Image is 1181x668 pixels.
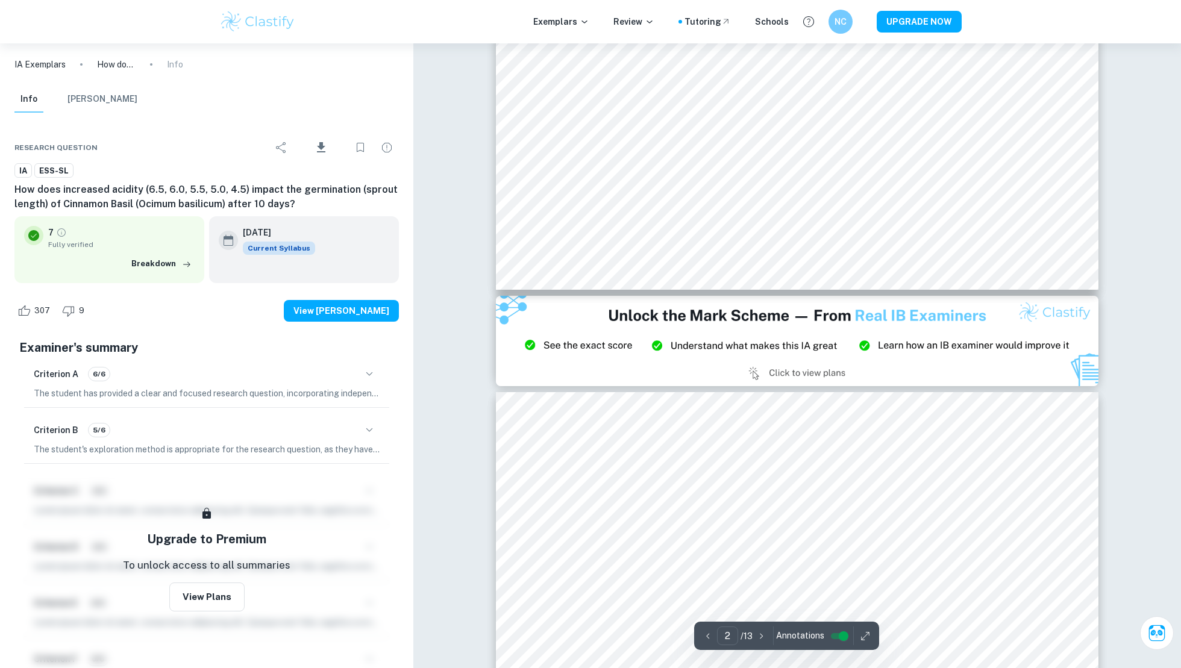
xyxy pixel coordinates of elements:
p: / 13 [741,629,753,643]
span: 5/6 [89,425,110,435]
span: Annotations [776,629,824,642]
button: View Plans [169,582,245,611]
h5: Examiner's summary [19,339,394,357]
a: IA Exemplars [14,58,66,71]
p: Info [167,58,183,71]
button: Ask Clai [1140,616,1174,650]
p: Exemplars [533,15,589,28]
div: Like [14,301,57,320]
p: How does increased acidity (6.5, 6.0, 5.5, 5.0, 4.5) impact the germination (sprout length) of Ci... [97,58,136,71]
p: The student's exploration method is appropriate for the research question, as they have clearly o... [34,443,380,456]
a: ESS-SL [34,163,74,178]
a: Schools [755,15,789,28]
h6: How does increased acidity (6.5, 6.0, 5.5, 5.0, 4.5) impact the germination (sprout length) of Ci... [14,183,399,211]
button: Help and Feedback [798,11,819,32]
p: 7 [48,226,54,239]
h6: NC [834,15,848,28]
button: View [PERSON_NAME] [284,300,399,322]
span: Current Syllabus [243,242,315,255]
button: [PERSON_NAME] [67,86,137,113]
a: Tutoring [684,15,731,28]
span: 9 [72,305,91,317]
span: 307 [28,305,57,317]
span: 6/6 [89,369,110,379]
div: This exemplar is based on the current syllabus. Feel free to refer to it for inspiration/ideas wh... [243,242,315,255]
a: IA [14,163,32,178]
div: Bookmark [348,136,372,160]
div: Share [269,136,293,160]
span: ESS-SL [35,165,73,177]
p: The student has provided a clear and focused research question, incorporating independent and dep... [34,387,380,400]
button: NC [829,10,853,34]
span: Research question [14,142,98,153]
button: Info [14,86,43,113]
h6: Criterion B [34,423,78,437]
span: Fully verified [48,239,195,250]
button: UPGRADE NOW [877,11,962,33]
button: Breakdown [128,255,195,273]
div: Download [296,132,346,163]
a: Grade fully verified [56,227,67,238]
img: Ad [496,296,1098,386]
div: Dislike [59,301,91,320]
h6: [DATE] [243,226,305,239]
img: Clastify logo [219,10,296,34]
h6: Criterion A [34,367,78,381]
h5: Upgrade to Premium [147,530,266,548]
p: Review [613,15,654,28]
div: Report issue [375,136,399,160]
p: To unlock access to all summaries [123,558,290,573]
span: IA [15,165,31,177]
